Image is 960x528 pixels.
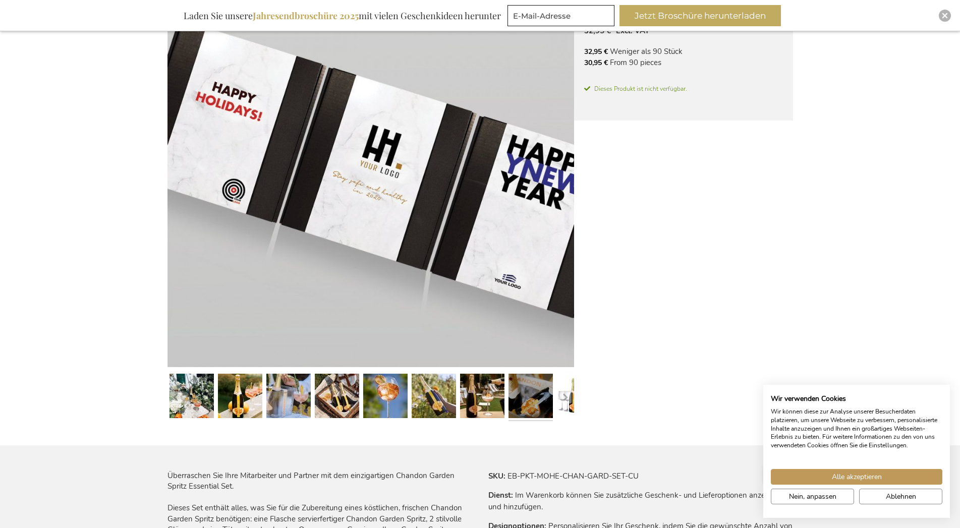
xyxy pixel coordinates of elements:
li: Weniger als 90 Stück [584,46,783,57]
input: E-Mail-Adresse [507,5,614,26]
span: Alle akzeptieren [832,472,882,482]
span: 30,95 € [584,58,608,68]
p: Wir können diese zur Analyse unserer Besucherdaten platzieren, um unsere Webseite zu verbessern, ... [771,407,942,450]
b: Jahresendbroschüre 2025 [253,10,359,22]
img: Close [942,13,948,19]
a: Chandon Garden Spritz - 75 cl [266,370,311,425]
a: Chandon Garden Spritz - 75 cl [218,370,262,425]
a: Chandon Garden Spritz - 75 cl [363,370,408,425]
button: cookie Einstellungen anpassen [771,489,854,504]
div: Close [939,10,951,22]
span: 32,95 € [584,47,608,56]
div: Laden Sie unsere mit vielen Geschenkideen herunter [179,5,505,26]
a: Chandon Garden Spritz - 75 cl [412,370,456,425]
a: Chandon Garden Spritz - 75 cl [460,370,504,425]
span: Ablehnen [886,491,916,502]
a: Chandon Garden Spritz - 75 cl [170,370,214,425]
a: Chandon Garden Spritz - 75 cl [315,370,359,425]
button: Akzeptieren Sie alle cookies [771,469,942,485]
span: Dieses Produkt ist nicht verfügbar. [584,84,783,93]
button: Alle verweigern cookies [859,489,942,504]
a: Chandon Garden Spritz - 75 cl [509,370,553,425]
span: Nein, anpassen [789,491,836,502]
h2: Wir verwenden Cookies [771,394,942,403]
li: From 90 pieces [584,57,783,68]
a: Chandon Garden Spritz Essential Set [557,370,601,425]
form: marketing offers and promotions [507,5,617,29]
button: Jetzt Broschüre herunterladen [619,5,781,26]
